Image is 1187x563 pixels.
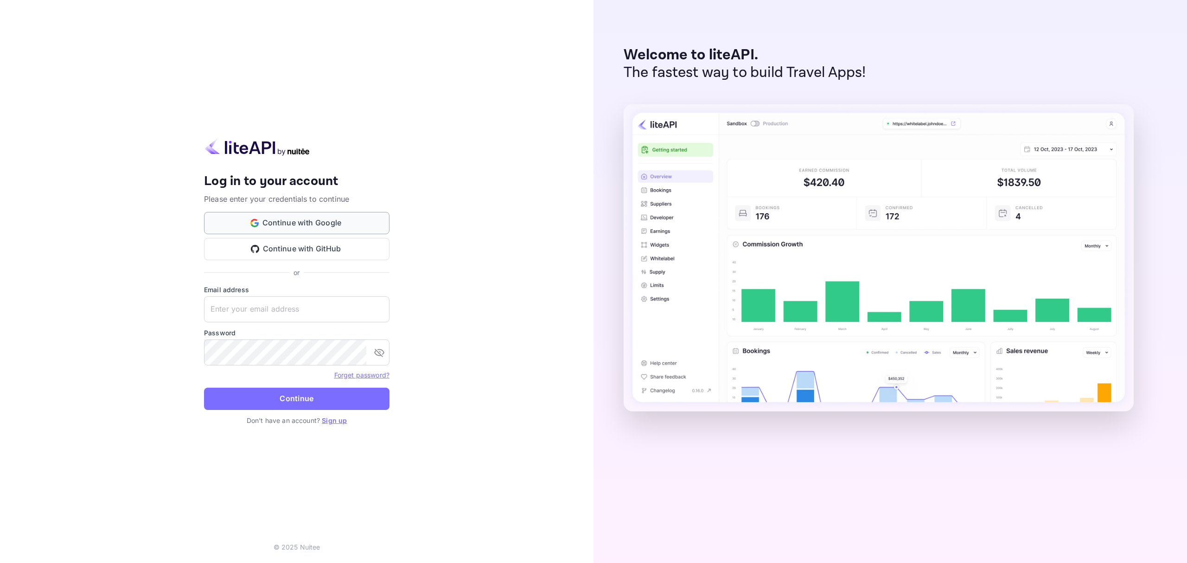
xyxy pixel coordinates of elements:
img: liteapi [204,138,311,156]
a: Sign up [322,416,347,424]
img: liteAPI Dashboard Preview [624,104,1134,411]
button: toggle password visibility [370,343,389,362]
h4: Log in to your account [204,173,389,190]
a: Forget password? [334,370,389,379]
p: Don't have an account? [204,416,389,425]
label: Email address [204,285,389,294]
button: Continue with GitHub [204,238,389,260]
a: Forget password? [334,371,389,379]
label: Password [204,328,389,338]
p: or [294,268,300,277]
button: Continue with Google [204,212,389,234]
p: © 2025 Nuitee [274,542,320,552]
button: Continue [204,388,389,410]
p: The fastest way to build Travel Apps! [624,64,866,82]
p: Welcome to liteAPI. [624,46,866,64]
p: Please enter your credentials to continue [204,193,389,205]
input: Enter your email address [204,296,389,322]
